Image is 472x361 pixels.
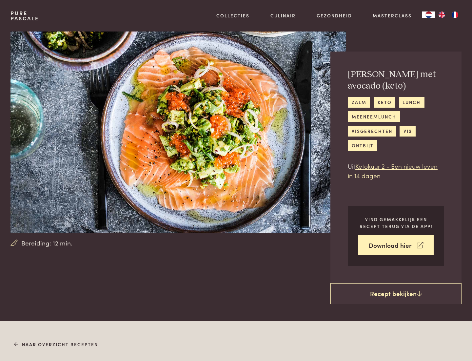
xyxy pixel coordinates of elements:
[348,161,438,180] a: Ketokuur 2 - Een nieuw leven in 14 dagen
[358,216,434,229] p: Vind gemakkelijk een recept terug via de app!
[10,32,346,233] img: Rauwe zalm met avocado (keto)
[373,12,412,19] a: Masterclass
[348,126,396,137] a: visgerechten
[317,12,352,19] a: Gezondheid
[435,11,448,18] a: EN
[348,161,444,180] p: Uit
[422,11,435,18] div: Language
[422,11,462,18] aside: Language selected: Nederlands
[10,11,39,21] a: PurePascale
[348,69,444,92] h2: [PERSON_NAME] met avocado (keto)
[448,11,462,18] a: FR
[400,126,416,137] a: vis
[348,111,400,122] a: meeneemlunch
[14,341,98,348] a: Naar overzicht recepten
[330,283,462,304] a: Recept bekijken
[270,12,296,19] a: Culinair
[216,12,249,19] a: Collecties
[435,11,462,18] ul: Language list
[399,97,424,108] a: lunch
[348,140,377,151] a: ontbijt
[374,97,395,108] a: keto
[348,97,370,108] a: zalm
[422,11,435,18] a: NL
[358,235,434,256] a: Download hier
[21,238,72,248] span: Bereiding: 12 min.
